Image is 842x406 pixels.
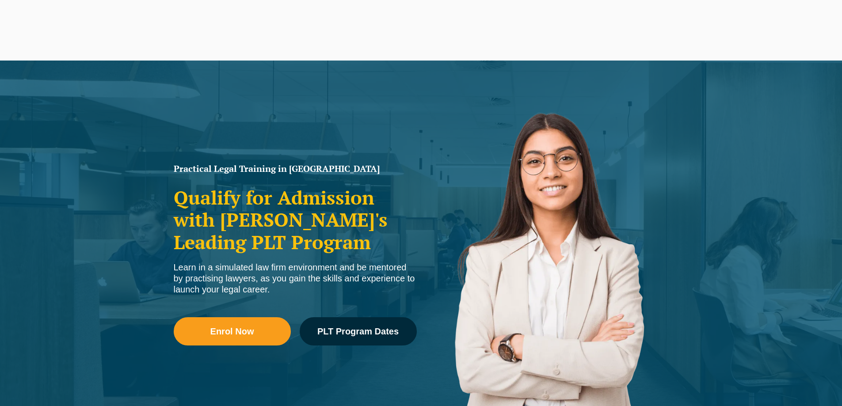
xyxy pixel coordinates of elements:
[174,186,417,253] h2: Qualify for Admission with [PERSON_NAME]'s Leading PLT Program
[174,164,417,173] h1: Practical Legal Training in [GEOGRAPHIC_DATA]
[174,317,291,345] a: Enrol Now
[317,327,399,336] span: PLT Program Dates
[210,327,254,336] span: Enrol Now
[174,262,417,295] div: Learn in a simulated law firm environment and be mentored by practising lawyers, as you gain the ...
[300,317,417,345] a: PLT Program Dates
